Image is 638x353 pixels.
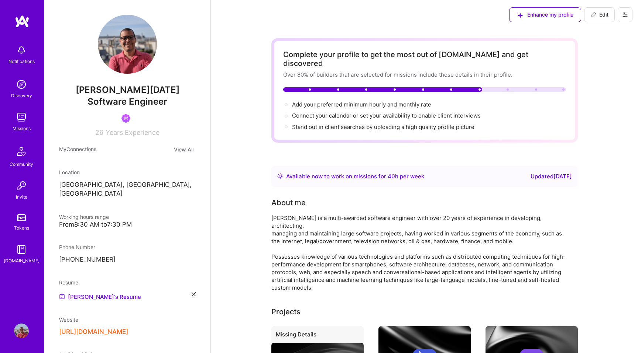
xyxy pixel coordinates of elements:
[59,244,95,250] span: Phone Number
[277,173,283,179] img: Availability
[59,328,128,336] button: [URL][DOMAIN_NAME]
[17,214,26,221] img: tokens
[271,306,301,317] div: Projects
[59,221,196,228] div: From 8:30 AM to 7:30 PM
[14,43,29,57] img: bell
[59,255,196,264] p: [PHONE_NUMBER]
[106,129,159,136] span: Years Experience
[14,110,29,125] img: teamwork
[14,324,29,338] img: User Avatar
[584,7,615,22] button: Edit
[15,15,30,28] img: logo
[12,324,31,338] a: User Avatar
[286,172,426,181] div: Available now to work on missions for h per week .
[59,294,65,300] img: Resume
[14,77,29,92] img: discovery
[292,112,481,119] span: Connect your calendar or set your availability to enable client interviews
[4,257,40,265] div: [DOMAIN_NAME]
[59,84,196,95] span: [PERSON_NAME][DATE]
[10,160,33,168] div: Community
[517,11,573,18] span: Enhance my profile
[88,96,167,107] span: Software Engineer
[172,145,196,154] button: View All
[14,224,29,232] div: Tokens
[271,197,306,208] div: About me
[271,326,364,346] div: Missing Details
[59,168,196,176] div: Location
[59,317,78,323] span: Website
[59,181,196,198] p: [GEOGRAPHIC_DATA], [GEOGRAPHIC_DATA], [GEOGRAPHIC_DATA]
[59,214,109,220] span: Working hours range
[59,292,141,301] a: [PERSON_NAME]'s Resume
[121,114,130,123] img: Been on Mission
[11,92,32,99] div: Discovery
[95,129,103,136] span: 26
[292,123,474,131] div: Stand out in client searches by uploading a high quality profile picture
[283,71,566,78] div: Over 80% of builders that are selected for missions include these details in their profile.
[59,279,78,286] span: Resume
[509,7,581,22] button: Enhance my profile
[8,57,35,65] div: Notifications
[531,172,572,181] div: Updated [DATE]
[98,15,157,74] img: User Avatar
[388,173,395,180] span: 40
[517,12,523,18] i: icon SuggestedTeams
[14,178,29,193] img: Invite
[13,143,30,160] img: Community
[16,193,27,201] div: Invite
[14,242,29,257] img: guide book
[13,125,31,132] div: Missions
[59,145,96,154] span: My Connections
[590,11,608,18] span: Edit
[271,214,567,291] div: [PERSON_NAME] is a multi-awarded software engineer with over 20 years of experience in developing...
[192,292,196,296] i: icon Close
[292,101,431,108] span: Add your preferred minimum hourly and monthly rate
[283,50,566,68] div: Complete your profile to get the most out of [DOMAIN_NAME] and get discovered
